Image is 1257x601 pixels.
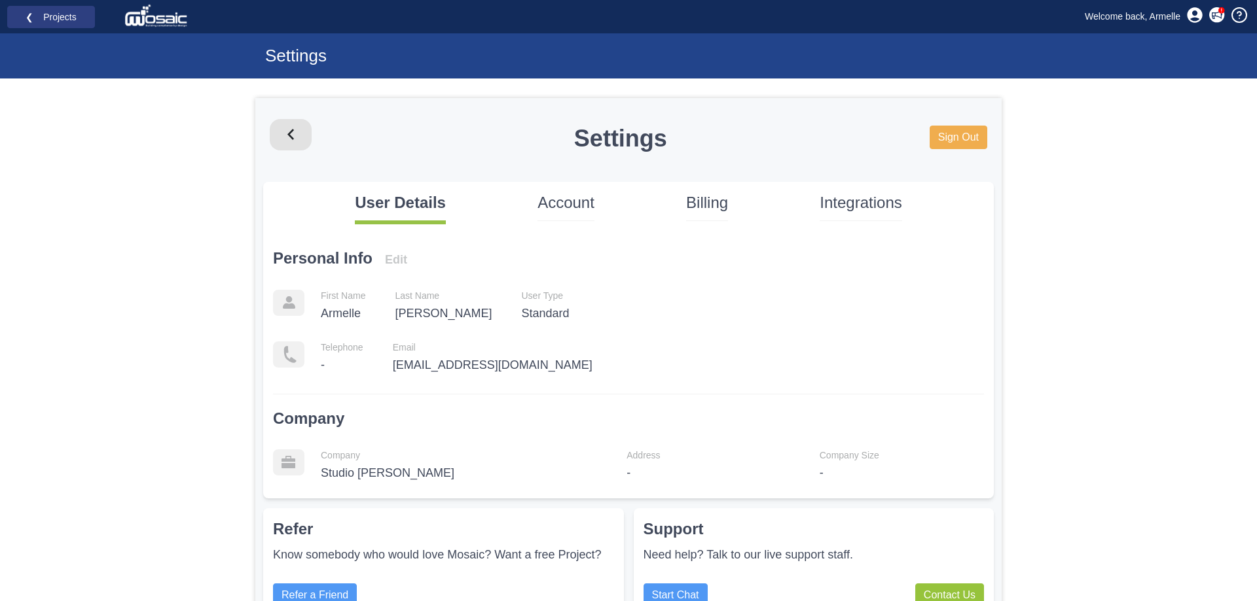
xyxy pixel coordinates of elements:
p: Company [321,449,454,462]
a: ❮ Projects [16,9,86,26]
p: - [820,465,879,482]
h1: Settings [265,46,743,65]
img: logo_white.png [124,3,191,29]
p: Billing [686,192,728,214]
p: Standard [522,305,570,322]
p: Studio [PERSON_NAME] [321,465,454,482]
p: - [627,465,650,482]
p: Armelle [321,305,365,322]
p: Need help? Talk to our live support staff. [644,547,985,564]
p: Integrations [820,192,902,214]
a: Edit [385,253,407,266]
p: Refer [273,518,614,540]
p: - [321,357,363,374]
p: Personal Info [273,247,373,269]
a: Welcome back, Armelle [1075,7,1190,26]
p: User Details [355,192,446,214]
p: [PERSON_NAME] [395,305,492,322]
p: Know somebody who would love Mosaic? Want a free Project? [273,547,614,564]
p: Telephone [321,341,363,354]
h1: Settings [574,126,667,152]
p: Last Name [395,290,492,303]
p: Address [627,449,660,462]
p: First Name [321,290,365,303]
p: Email [393,341,592,354]
p: [EMAIL_ADDRESS][DOMAIN_NAME] [393,357,592,374]
p: User Type [522,290,570,303]
p: Support [644,518,985,540]
a: Sign Out [930,126,987,150]
p: Account [537,192,594,214]
p: Company [273,407,344,430]
p: Company Size [820,449,879,462]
